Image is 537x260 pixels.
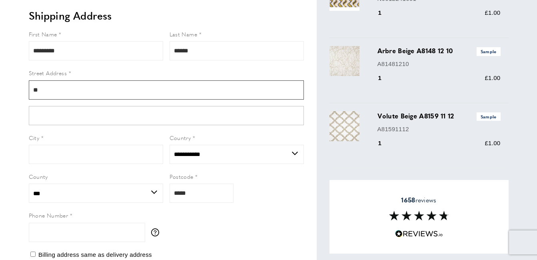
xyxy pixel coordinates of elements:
[377,59,501,69] p: A81481210
[30,252,36,257] input: Billing address same as delivery address
[151,228,163,236] button: More information
[329,46,359,76] img: Arbre Beige A8148 12 10
[377,46,501,56] h3: Arbre Beige A8148 12 10
[377,138,393,148] div: 1
[389,211,449,220] img: Reviews section
[477,112,501,121] span: Sample
[29,8,304,23] h2: Shipping Address
[377,124,501,134] p: A81591112
[29,211,68,219] span: Phone Number
[29,134,40,142] span: City
[477,47,501,56] span: Sample
[170,30,198,38] span: Last Name
[485,9,500,16] span: £1.00
[401,195,415,204] strong: 1658
[29,69,67,77] span: Street Address
[401,196,436,204] span: reviews
[377,111,501,121] h3: Volute Beige A8159 11 12
[38,251,152,258] span: Billing address same as delivery address
[395,230,443,238] img: Reviews.io 5 stars
[29,30,57,38] span: First Name
[485,140,500,146] span: £1.00
[170,172,194,180] span: Postcode
[170,134,191,142] span: Country
[29,172,48,180] span: County
[485,74,500,81] span: £1.00
[377,73,393,83] div: 1
[329,111,359,141] img: Volute Beige A8159 11 12
[377,8,393,18] div: 1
